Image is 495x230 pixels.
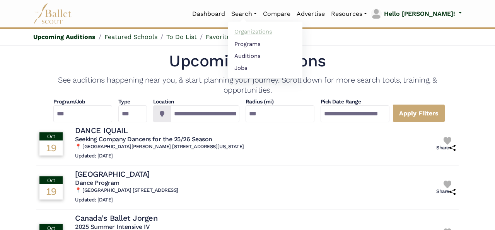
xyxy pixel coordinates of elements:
a: Favorites [206,33,233,41]
h4: Type [118,98,147,106]
h6: 📍 [GEOGRAPHIC_DATA][PERSON_NAME] [STREET_ADDRESS][US_STATE] [75,144,244,150]
h4: Pick Date Range [321,98,389,106]
h6: Updated: [DATE] [75,153,244,159]
a: Upcoming Auditions [33,33,96,41]
h6: Share [436,145,456,151]
a: Programs [228,38,302,50]
a: profile picture Hello [PERSON_NAME]! [370,8,462,20]
div: Oct [39,176,63,184]
h4: Location [153,98,239,106]
a: Auditions [228,50,302,62]
h4: Program/Job [53,98,112,106]
h5: Seeking Company Dancers for the 25/26 Season [75,135,244,144]
div: Oct [39,132,63,140]
h4: See auditions happening near you, & start planning your journey. Scroll down for more search tool... [36,75,459,95]
h6: Share [436,188,456,195]
ul: Resources [228,22,302,78]
h4: [GEOGRAPHIC_DATA] [75,169,150,179]
h6: Updated: [DATE] [75,197,178,203]
a: Compare [260,6,294,22]
a: Featured Schools [104,33,157,41]
img: profile picture [371,8,382,19]
a: Advertise [294,6,328,22]
a: Jobs [228,62,302,74]
a: Organizations [228,26,302,38]
h6: 📍 [GEOGRAPHIC_DATA] [STREET_ADDRESS] [75,187,178,194]
a: Apply Filters [393,104,445,122]
a: To Do List [166,33,197,41]
a: Resources [328,6,370,22]
h1: Upcoming Auditions [36,51,459,72]
a: Dashboard [189,6,228,22]
h5: Dance Program [75,179,178,187]
div: 19 [39,184,63,199]
h4: Radius (mi) [246,98,274,106]
h4: Canada's Ballet Jorgen [75,213,157,223]
a: Search [228,6,260,22]
input: Location [171,105,239,122]
p: Hello [PERSON_NAME]! [384,9,455,19]
div: 19 [39,140,63,155]
h4: DANCE IQUAIL [75,125,128,135]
